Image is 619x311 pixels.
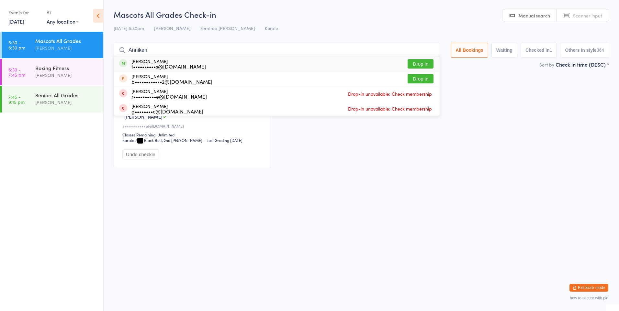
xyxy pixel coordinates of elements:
[131,79,212,84] div: b••••••••••••2@[DOMAIN_NAME]
[539,61,554,68] label: Sort by
[122,132,264,137] div: Classes Remaining: Unlimited
[35,99,98,106] div: [PERSON_NAME]
[35,64,98,71] div: Boxing Fitness
[408,59,433,69] button: Drop in
[569,284,608,292] button: Exit kiosk mode
[35,44,98,52] div: [PERSON_NAME]
[451,43,488,58] button: All Bookings
[573,12,602,19] span: Scanner input
[35,71,98,79] div: [PERSON_NAME]
[346,104,433,113] span: Drop-in unavailable: Check membership
[131,103,203,114] div: [PERSON_NAME]
[560,43,609,58] button: Others in style364
[8,94,25,104] time: 7:45 - 9:15 pm
[122,149,159,159] button: Undo checkin
[47,18,79,25] div: Any location
[346,89,433,99] span: Drop-in unavailable: Check membership
[122,123,264,129] div: k•••••••••••e@[DOMAIN_NAME]
[131,64,206,69] div: t••••••••••s@[DOMAIN_NAME]
[35,37,98,44] div: Mascots All Grades
[519,12,550,19] span: Manual search
[135,137,242,143] span: / Black Belt, 2nd [PERSON_NAME] – Last Grading [DATE]
[2,86,103,113] a: 7:45 -9:15 pmSeniors All Grades[PERSON_NAME]
[131,59,206,69] div: [PERSON_NAME]
[2,32,103,58] a: 5:30 -6:30 pmMascots All Grades[PERSON_NAME]
[47,7,79,18] div: At
[8,40,25,50] time: 5:30 - 6:30 pm
[124,113,163,120] span: [PERSON_NAME]
[131,74,212,84] div: [PERSON_NAME]
[597,48,604,53] div: 364
[521,43,557,58] button: Checked in1
[154,25,190,31] span: [PERSON_NAME]
[265,25,278,31] span: Karate
[131,109,203,114] div: g••••••••c@[DOMAIN_NAME]
[8,18,24,25] a: [DATE]
[408,74,433,83] button: Drop in
[491,43,517,58] button: Waiting
[556,61,609,68] div: Check in time (DESC)
[2,59,103,85] a: 6:30 -7:45 pmBoxing Fitness[PERSON_NAME]
[122,137,134,143] div: Karate
[114,43,440,58] input: Search
[35,91,98,99] div: Seniors All Grades
[114,25,144,31] span: [DATE] 5:30pm
[550,48,552,53] div: 1
[114,9,609,20] h2: Mascots All Grades Check-in
[8,7,40,18] div: Events for
[8,67,25,77] time: 6:30 - 7:45 pm
[131,89,207,99] div: [PERSON_NAME]
[570,296,608,300] button: how to secure with pin
[131,94,207,99] div: r••••••••••e@[DOMAIN_NAME]
[200,25,255,31] span: Ferntree [PERSON_NAME]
